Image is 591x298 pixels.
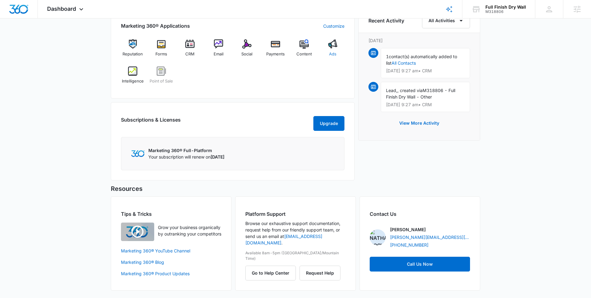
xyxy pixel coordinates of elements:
h2: Contact Us [370,210,470,218]
a: Reputation [121,39,145,62]
a: Email [207,39,230,62]
span: CRM [185,51,195,57]
a: Social [235,39,259,62]
a: CRM [178,39,202,62]
a: All Contacts [392,60,416,66]
button: Go to Help Center [245,266,296,280]
span: [DATE] [211,154,224,159]
p: [DATE] 9:27 am • CRM [386,69,465,73]
div: account id [485,10,526,14]
a: Customize [323,23,344,29]
a: Marketing 360® Blog [121,259,221,265]
a: Marketing 360® Product Updates [121,270,221,277]
h2: Subscriptions & Licenses [121,116,181,128]
a: Forms [150,39,173,62]
a: [PHONE_NUMBER] [390,242,428,248]
img: Marketing 360 Logo [131,150,145,157]
a: Intelligence [121,66,145,89]
span: Intelligence [122,78,144,84]
span: contact(s) automatically added to list [386,54,457,66]
h2: Platform Support [245,210,346,218]
span: Reputation [123,51,143,57]
a: Call Us Now [370,257,470,272]
a: Request Help [300,270,340,276]
p: [DATE] [368,37,470,44]
h2: Tips & Tricks [121,210,221,218]
div: account name [485,5,526,10]
p: Marketing 360® Full-Platform [148,147,224,154]
a: Payments [264,39,287,62]
span: Email [214,51,223,57]
p: [PERSON_NAME] [390,226,426,233]
h2: Marketing 360® Applications [121,22,190,30]
span: 1 [386,54,389,59]
button: View More Activity [393,116,445,131]
p: [DATE] 9:27 am • CRM [386,103,465,107]
a: Ads [321,39,344,62]
a: Point of Sale [150,66,173,89]
span: Payments [266,51,285,57]
button: All Activities [422,13,470,28]
span: Point of Sale [150,78,173,84]
a: Content [292,39,316,62]
button: Upgrade [313,116,344,131]
a: Marketing 360® YouTube Channel [121,248,221,254]
span: Forms [155,51,167,57]
p: Browse our exhaustive support documentation, request help from our friendly support team, or send... [245,220,346,246]
button: Request Help [300,266,340,280]
span: Ads [329,51,336,57]
p: Grow your business organically by outranking your competitors [158,224,221,237]
h6: Recent Activity [368,17,404,24]
span: , created via [397,88,423,93]
span: Content [296,51,312,57]
img: Quick Overview Video [121,223,154,241]
img: Nathan Hoover [370,229,386,245]
span: Social [241,51,252,57]
span: Dashboard [47,6,76,12]
span: Lead, [386,88,397,93]
p: Your subscription will renew on [148,154,224,160]
a: Go to Help Center [245,270,300,276]
a: [PERSON_NAME][EMAIL_ADDRESS][PERSON_NAME][DOMAIN_NAME] [390,234,470,240]
h5: Resources [111,184,480,193]
p: Available 8am-5pm ([GEOGRAPHIC_DATA]/Mountain Time) [245,250,346,261]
